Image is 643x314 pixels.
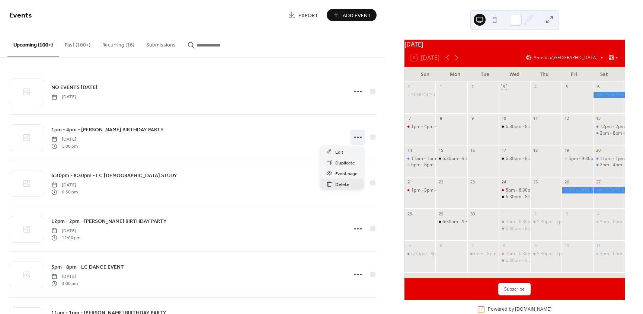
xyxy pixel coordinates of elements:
a: 12pm - 2pm - [PERSON_NAME] BIRTHDAY PARTY [51,217,167,225]
div: 6:30pm - 9:30pm - YOUNG LIFE [442,219,506,225]
span: Events [9,8,32,23]
span: 6:30pm - 8:30pm - LC [DEMOGRAPHIC_DATA] STUDY [51,172,177,180]
div: 6:30pm - 8:30pm - LC [DEMOGRAPHIC_DATA] STUDY [506,124,615,130]
div: 12 [564,116,570,121]
div: 11am - 1pm - LEONHARDT BIRTHDAY PARTY [404,156,436,162]
span: Edit [335,148,343,156]
div: 15 [438,147,444,153]
div: 27 [595,179,601,185]
div: 6:30pm - 8:30pm - LC BIBLE STUDY [499,257,531,264]
div: 6:30pm - 8:30pm - LC BIBLE STUDY [499,225,531,232]
div: NO EVENTS 09/06/2025 [593,92,625,98]
div: 24 [501,179,507,185]
div: 28 [407,211,412,217]
span: 12:00 pm [51,234,80,241]
a: Export [282,9,324,21]
span: 12pm - 2pm - [PERSON_NAME] BIRTHDAY PARTY [51,218,167,225]
div: Sat [589,67,619,82]
div: 7 [407,116,412,121]
div: 6:30pm - 9:30pm - YOUNG LIFE [442,156,506,162]
div: 3pm - 6pm - KELLY BIRTHDAY PARTY [593,219,625,225]
div: SCHOOL'S OUT FOR SUMMER! No bookings available [411,92,521,98]
div: 6:30pm - 8:30pm - LC BIBLE STUDY [499,194,531,200]
div: 6pm - 8pm - HIGH SCHOOL OPEN MIC [411,162,490,168]
div: 10 [564,243,570,248]
div: NO EVENTS 9/26-9/27 [562,187,594,193]
div: 2pm - 4pm - LISA BIRTHDAY PARTY [593,162,625,168]
div: [DATE] [404,40,625,49]
div: 6:30pm - 8:30pm - LC [DEMOGRAPHIC_DATA] STUDY [506,257,615,264]
div: 3 [564,211,570,217]
div: 29 [438,211,444,217]
span: NO EVENTS [DATE] [51,84,97,92]
div: Mon [440,67,470,82]
div: 6:30pm - 8:30pm - LC BIBLE STUDY [499,156,531,162]
div: 7 [470,243,475,248]
div: Tue [470,67,500,82]
div: 16 [470,147,475,153]
div: 2 [470,84,475,90]
div: 2 [532,211,538,217]
div: 13 [595,116,601,121]
div: 5pm - 6:30pm RISING STARS BASKETBALL 1 [506,187,596,193]
span: Export [298,12,318,19]
div: 6:30pm - 8:30pm - LC [DEMOGRAPHIC_DATA] STUDY [506,156,615,162]
div: 9 [532,243,538,248]
button: Add Event [327,9,377,21]
div: 6 [438,243,444,248]
div: 5:30pm - 7pm - LIGHT DINKERS PICKLEBALL [537,251,627,257]
button: Upcoming (100+) [7,30,59,57]
a: 3pm - 8pm - LC DANCE EVENT [51,263,124,271]
div: 23 [470,179,475,185]
div: 11 [532,116,538,121]
div: 6:30pm - 9:30pm - YOUNG LIFE [436,156,467,162]
div: 21 [407,179,412,185]
span: [DATE] [51,228,80,234]
div: 5pm - 6:30pm RISING STARS BASKETBALL 1 [506,219,596,225]
span: Duplicate [335,159,355,167]
div: 6pm - 8pm - [PERSON_NAME] [474,251,535,257]
div: 1pm - 4pm - [PERSON_NAME] BIRTHDAY PARTY [411,124,509,130]
div: 18 [532,147,538,153]
div: 1pm - 3pm - ANAST BIRTHDAY PARTY [404,187,436,193]
button: Submissions [140,30,182,57]
div: NO EVENTS 9/26-9/27 [593,187,625,193]
div: 5pm - 9:30pm - OPEN GYM [562,156,594,162]
div: 14 [407,147,412,153]
div: 5:30pm - 7pm - LIGHT DINKERS PICKLEBALL [537,219,627,225]
span: [DATE] [51,182,78,189]
div: 5pm - 6:30pm RISING STARS BASKETBALL 1 [506,251,596,257]
div: 20 [595,147,601,153]
button: Recurring (16) [96,30,140,57]
span: Delete [335,181,349,189]
span: [DATE] [51,94,76,100]
div: 6 [595,84,601,90]
div: 5 [564,84,570,90]
div: 9 [470,116,475,121]
div: 1pm - 3pm - [PERSON_NAME] BIRTHDAY PARTY [411,187,509,193]
div: Thu [530,67,559,82]
div: 1 [501,211,507,217]
div: 11 [595,243,601,248]
div: 4 [595,211,601,217]
span: 6:30 pm [51,189,78,195]
span: America/[GEOGRAPHIC_DATA] [534,55,598,60]
div: 6:30pm - 8:30pm - LC BIBLE STUDY [499,124,531,130]
div: 4 [532,84,538,90]
a: [DOMAIN_NAME] [515,306,551,313]
div: 11am - 1pm - HEIN BIRTHDAY PARTY [593,156,625,162]
div: 5pm - 6:30pm RISING STARS BASKETBALL 1 [499,187,531,193]
div: 11am - 1pm - [PERSON_NAME] BIRTHDAY PARTY [411,156,512,162]
div: 6:30pm - 8pm - AVERAGE JOES GAME NIGHT [404,251,436,257]
button: Subscribe [498,283,531,295]
div: 6pm - 8pm - HIGH SCHOOL OPEN MIC [404,162,436,168]
div: 3pm - 8pm - LC DANCE EVENT [593,130,625,137]
div: 10 [501,116,507,121]
div: 5pm - 9:30pm - OPEN GYM [569,156,624,162]
div: Powered by [488,306,551,313]
div: 26 [564,179,570,185]
div: 6:30pm - 9:30pm - YOUNG LIFE [436,219,467,225]
span: 1:00 pm [51,143,78,150]
div: 12pm - 2pm - BEAUPREY BIRTHDAY PARTY [593,124,625,130]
